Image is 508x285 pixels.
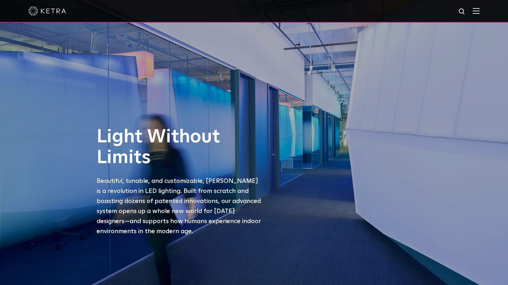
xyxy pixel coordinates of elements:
[473,8,480,14] img: Hamburger%20Nav.svg
[458,8,466,16] img: search icon
[97,218,261,234] span: —and supports how humans experience indoor environments in the modern age.
[28,6,66,16] img: ketra-logo-2019-white
[97,176,263,236] p: Beautiful, tunable, and customizable, [PERSON_NAME] is a revolution in LED lighting. Built from s...
[97,127,263,168] h1: Light Without Limits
